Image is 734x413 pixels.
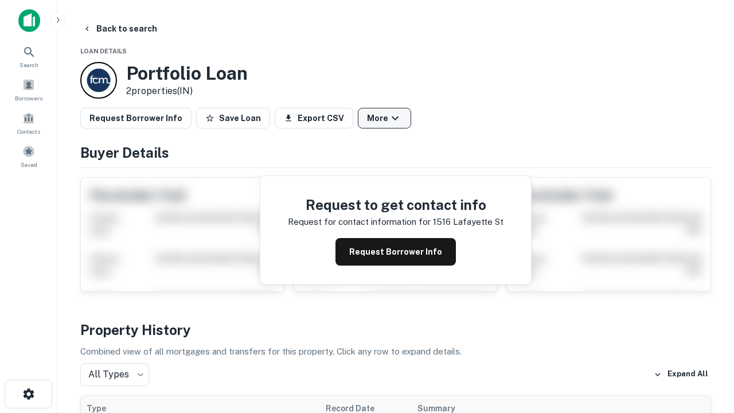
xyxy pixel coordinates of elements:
span: Borrowers [15,93,42,103]
h4: Property History [80,320,711,340]
p: Request for contact information for [288,215,431,229]
p: 2 properties (IN) [126,84,248,98]
button: Save Loan [196,108,270,128]
img: capitalize-icon.png [18,9,40,32]
div: All Types [80,363,149,386]
button: Request Borrower Info [80,108,192,128]
p: 1516 lafayette st [433,215,503,229]
a: Contacts [3,107,54,138]
p: Combined view of all mortgages and transfers for this property. Click any row to expand details. [80,345,711,359]
span: Search [19,60,38,69]
span: Contacts [17,127,40,136]
h3: Portfolio Loan [126,63,248,84]
button: Back to search [78,18,162,39]
iframe: Chat Widget [677,285,734,340]
h4: Buyer Details [80,142,711,163]
button: Export CSV [275,108,353,128]
a: Saved [3,141,54,172]
span: Loan Details [80,48,127,54]
span: Saved [21,160,37,169]
button: Expand All [651,366,711,383]
h4: Request to get contact info [288,194,503,215]
a: Search [3,41,54,72]
button: More [358,108,411,128]
a: Borrowers [3,74,54,105]
button: Request Borrower Info [335,238,456,266]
